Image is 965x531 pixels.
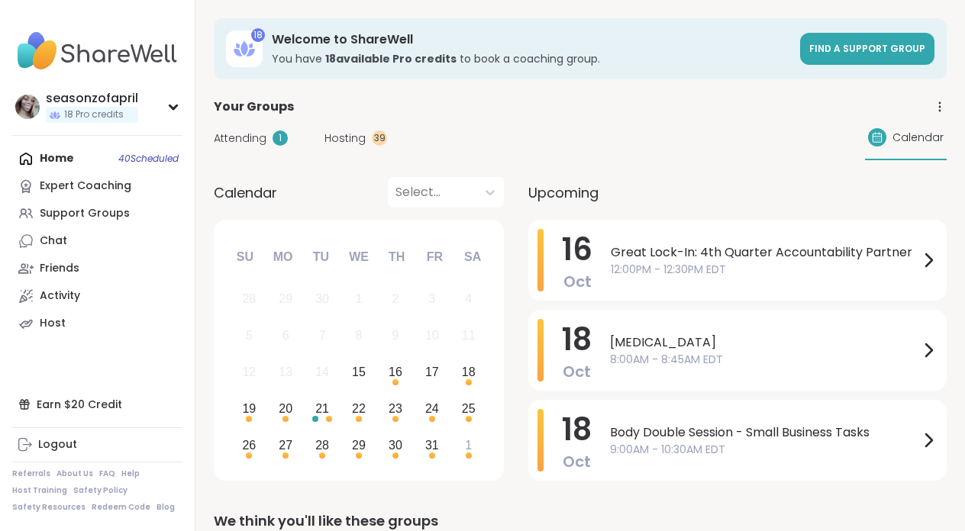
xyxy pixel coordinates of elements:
div: 19 [242,398,256,419]
div: Not available Sunday, October 12th, 2025 [233,356,266,389]
div: 18 [251,28,265,42]
a: Help [121,468,140,479]
div: 10 [425,325,439,346]
a: Activity [12,282,182,310]
a: Referrals [12,468,50,479]
span: Great Lock-In: 4th Quarter Accountability Partner [611,243,919,262]
div: 30 [389,435,402,455]
a: Support Groups [12,200,182,227]
div: Choose Wednesday, October 22nd, 2025 [343,392,376,425]
a: Logout [12,431,182,459]
span: 9:00AM - 10:30AM EDT [610,442,919,458]
a: Safety Policy [73,485,127,496]
div: 5 [246,325,253,346]
div: 1 [273,130,288,146]
div: Choose Monday, October 20th, 2025 [269,392,302,425]
div: Not available Monday, October 6th, 2025 [269,320,302,352]
div: Not available Thursday, October 9th, 2025 [379,320,412,352]
div: Choose Wednesday, October 29th, 2025 [343,429,376,462]
a: Host Training [12,485,67,496]
span: 18 [562,318,592,361]
div: Chat [40,233,67,249]
span: 18 [562,408,592,451]
div: 15 [352,362,366,382]
a: Find a support group [800,33,934,65]
span: Oct [563,361,591,382]
div: Sa [456,240,489,274]
div: Choose Friday, October 31st, 2025 [415,429,448,462]
div: 30 [315,288,329,309]
div: Not available Tuesday, October 14th, 2025 [306,356,339,389]
div: Not available Tuesday, September 30th, 2025 [306,283,339,316]
a: Chat [12,227,182,255]
div: 1 [356,288,363,309]
a: Safety Resources [12,502,86,513]
span: [MEDICAL_DATA] [610,333,919,352]
div: Not available Friday, October 3rd, 2025 [415,283,448,316]
div: 11 [462,325,476,346]
div: 3 [428,288,435,309]
div: Activity [40,288,80,304]
div: 29 [279,288,292,309]
div: month 2025-10 [231,281,486,463]
div: 29 [352,435,366,455]
div: Support Groups [40,206,130,221]
span: Calendar [214,182,277,203]
div: Choose Tuesday, October 21st, 2025 [306,392,339,425]
div: 31 [425,435,439,455]
div: Not available Tuesday, October 7th, 2025 [306,320,339,352]
div: 28 [315,435,329,455]
div: Not available Monday, September 29th, 2025 [269,283,302,316]
div: Choose Saturday, November 1st, 2025 [452,429,485,462]
a: Blog [157,502,175,513]
div: 16 [389,362,402,382]
span: Oct [563,451,591,472]
div: Host [40,316,66,331]
div: 39 [372,130,387,146]
div: Logout [38,437,77,452]
div: Mo [266,240,299,274]
div: Choose Thursday, October 23rd, 2025 [379,392,412,425]
div: Not available Friday, October 10th, 2025 [415,320,448,352]
div: We [342,240,376,274]
div: 27 [279,435,292,455]
div: 24 [425,398,439,419]
div: Choose Tuesday, October 28th, 2025 [306,429,339,462]
div: Choose Thursday, October 16th, 2025 [379,356,412,389]
h3: Welcome to ShareWell [272,31,791,48]
div: 21 [315,398,329,419]
span: Calendar [892,130,944,146]
div: 8 [356,325,363,346]
div: 12 [242,362,256,382]
div: Tu [304,240,337,274]
div: Not available Saturday, October 4th, 2025 [452,283,485,316]
div: Choose Wednesday, October 15th, 2025 [343,356,376,389]
div: Not available Wednesday, October 8th, 2025 [343,320,376,352]
span: Oct [563,271,592,292]
a: FAQ [99,468,115,479]
div: Not available Wednesday, October 1st, 2025 [343,283,376,316]
div: 9 [392,325,399,346]
b: 18 available Pro credit s [325,51,457,66]
div: Friends [40,261,79,276]
div: Choose Friday, October 17th, 2025 [415,356,448,389]
span: Upcoming [528,182,599,203]
span: 16 [562,228,592,271]
div: Th [380,240,414,274]
div: 17 [425,362,439,382]
div: seasonzofapril [46,90,138,107]
div: 1 [465,435,472,455]
div: 7 [319,325,326,346]
div: 4 [465,288,472,309]
div: Choose Thursday, October 30th, 2025 [379,429,412,462]
div: 2 [392,288,399,309]
a: Friends [12,255,182,282]
div: Not available Saturday, October 11th, 2025 [452,320,485,352]
div: Choose Friday, October 24th, 2025 [415,392,448,425]
span: Attending [214,130,266,146]
a: Expert Coaching [12,172,182,200]
div: Not available Sunday, September 28th, 2025 [233,283,266,316]
span: Find a support group [809,42,925,55]
span: Your Groups [214,98,294,116]
div: 28 [242,288,256,309]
